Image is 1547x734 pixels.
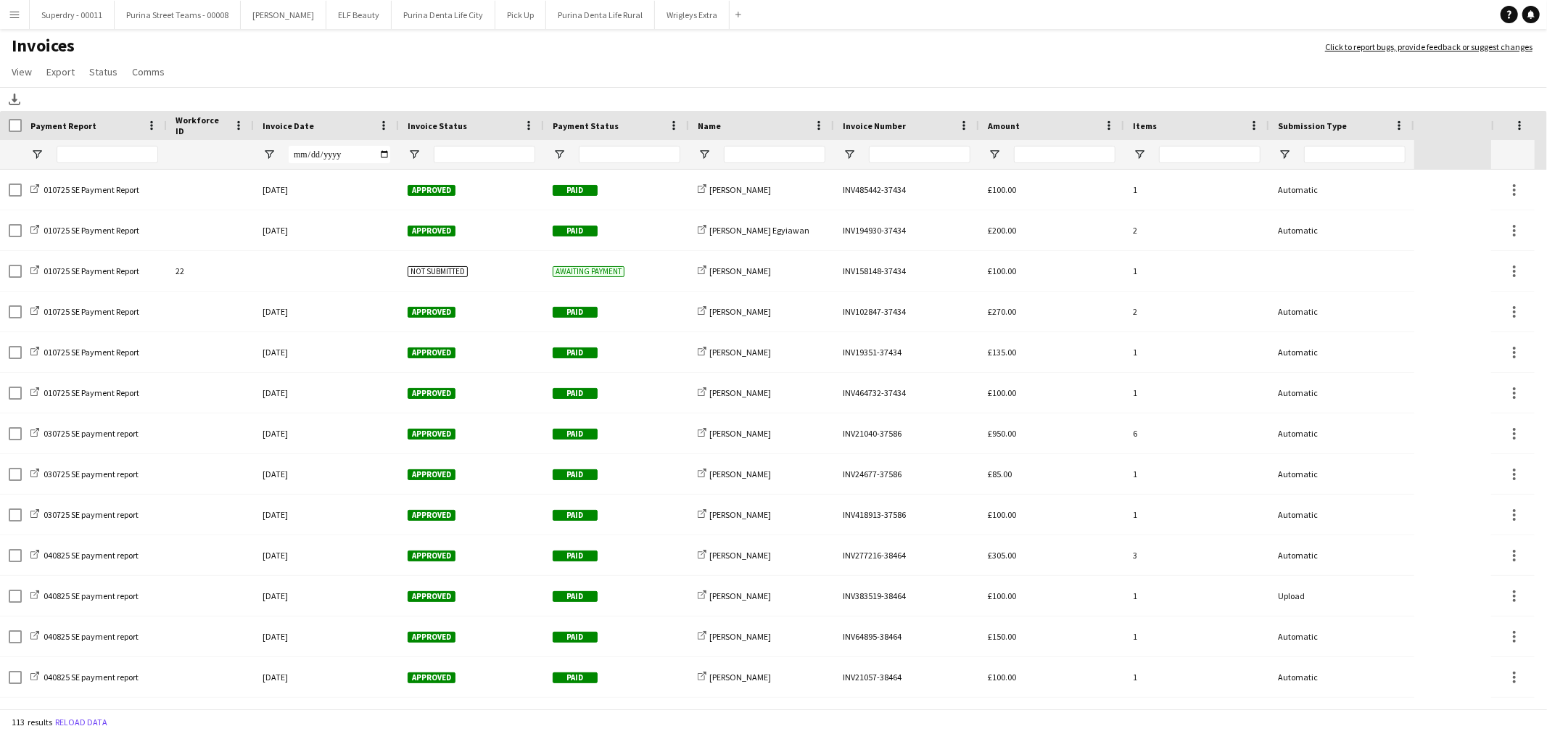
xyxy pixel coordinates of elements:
[1278,148,1291,161] button: Open Filter Menu
[709,428,771,439] span: [PERSON_NAME]
[709,631,771,642] span: [PERSON_NAME]
[115,1,241,29] button: Purina Street Teams - 00008
[30,265,139,276] a: 010725 SE Payment Report
[57,146,158,163] input: Payment Report Filter Input
[44,387,139,398] span: 010725 SE Payment Report
[1269,413,1414,453] div: Automatic
[83,62,123,81] a: Status
[41,62,81,81] a: Export
[988,469,1012,479] span: £85.00
[44,225,139,236] span: 010725 SE Payment Report
[834,576,979,616] div: INV383519-38464
[1124,576,1269,616] div: 1
[30,428,139,439] a: 030725 SE payment report
[408,469,455,480] span: Approved
[1133,120,1157,131] span: Items
[30,469,139,479] a: 030725 SE payment report
[241,1,326,29] button: [PERSON_NAME]
[408,591,455,602] span: Approved
[546,1,655,29] button: Purina Denta Life Rural
[1124,657,1269,697] div: 1
[709,550,771,561] span: [PERSON_NAME]
[254,657,399,697] div: [DATE]
[709,509,771,520] span: [PERSON_NAME]
[709,225,809,236] span: [PERSON_NAME] Egyiawan
[553,226,598,236] span: Paid
[553,510,598,521] span: Paid
[434,146,535,163] input: Invoice Status Filter Input
[326,1,392,29] button: ELF Beauty
[52,714,110,730] button: Reload data
[254,373,399,413] div: [DATE]
[89,65,117,78] span: Status
[553,120,619,131] span: Payment Status
[834,535,979,575] div: INV277216-38464
[30,120,96,131] span: Payment Report
[553,672,598,683] span: Paid
[44,347,139,358] span: 010725 SE Payment Report
[1325,41,1532,54] a: Click to report bugs, provide feedback or suggest changes
[30,590,139,601] a: 040825 SE payment report
[44,590,139,601] span: 040825 SE payment report
[254,535,399,575] div: [DATE]
[30,306,139,317] a: 010725 SE Payment Report
[44,184,139,195] span: 010725 SE Payment Report
[709,469,771,479] span: [PERSON_NAME]
[843,148,856,161] button: Open Filter Menu
[834,495,979,535] div: INV418913-37586
[1269,170,1414,210] div: Automatic
[553,469,598,480] span: Paid
[1124,535,1269,575] div: 3
[1124,170,1269,210] div: 1
[254,413,399,453] div: [DATE]
[30,672,139,683] a: 040825 SE payment report
[44,428,139,439] span: 030725 SE payment report
[1124,292,1269,331] div: 2
[1269,373,1414,413] div: Automatic
[30,347,139,358] a: 010725 SE Payment Report
[1159,146,1261,163] input: Items Filter Input
[30,509,139,520] a: 030725 SE payment report
[408,550,455,561] span: Approved
[408,632,455,643] span: Approved
[834,657,979,697] div: INV21057-38464
[553,347,598,358] span: Paid
[724,146,825,163] input: Name Filter Input
[44,550,139,561] span: 040825 SE payment report
[553,307,598,318] span: Paid
[709,672,771,683] span: [PERSON_NAME]
[1269,292,1414,331] div: Automatic
[254,170,399,210] div: [DATE]
[988,672,1016,683] span: £100.00
[988,347,1016,358] span: £135.00
[834,292,979,331] div: INV102847-37434
[988,120,1020,131] span: Amount
[44,631,139,642] span: 040825 SE payment report
[988,387,1016,398] span: £100.00
[1304,146,1406,163] input: Submission Type Filter Input
[30,184,139,195] a: 010725 SE Payment Report
[834,454,979,494] div: INV24677-37586
[6,91,23,108] app-action-btn: Download
[408,185,455,196] span: Approved
[553,388,598,399] span: Paid
[408,347,455,358] span: Approved
[1124,495,1269,535] div: 1
[254,454,399,494] div: [DATE]
[408,226,455,236] span: Approved
[553,185,598,196] span: Paid
[254,495,399,535] div: [DATE]
[698,120,721,131] span: Name
[44,469,139,479] span: 030725 SE payment report
[709,387,771,398] span: [PERSON_NAME]
[1124,454,1269,494] div: 1
[289,146,390,163] input: Invoice Date Filter Input
[254,332,399,372] div: [DATE]
[408,429,455,440] span: Approved
[1269,535,1414,575] div: Automatic
[834,332,979,372] div: INV19351-37434
[132,65,165,78] span: Comms
[869,146,970,163] input: Invoice Number Filter Input
[988,306,1016,317] span: £270.00
[408,148,421,161] button: Open Filter Menu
